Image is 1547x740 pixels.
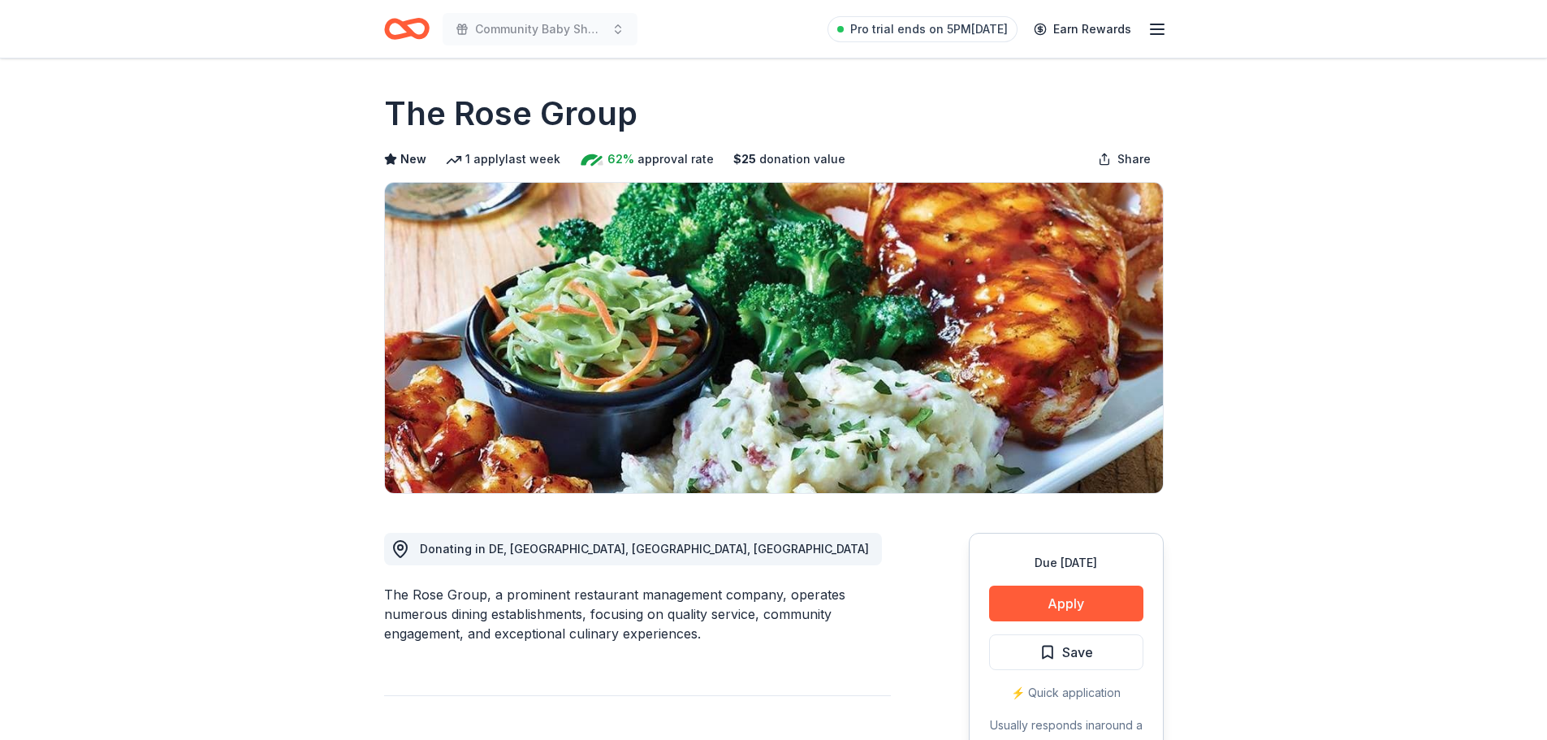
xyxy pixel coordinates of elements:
span: donation value [759,149,845,169]
span: approval rate [637,149,714,169]
h1: The Rose Group [384,91,637,136]
span: New [400,149,426,169]
div: Due [DATE] [989,553,1143,573]
div: 1 apply last week [446,149,560,169]
img: Image for The Rose Group [385,183,1163,493]
button: Apply [989,586,1143,621]
button: Community Baby Shower [443,13,637,45]
span: Share [1117,149,1151,169]
span: Save [1062,642,1093,663]
div: ⚡️ Quick application [989,683,1143,703]
span: Community Baby Shower [475,19,605,39]
a: Home [384,10,430,48]
a: Pro trial ends on 5PM[DATE] [828,16,1018,42]
span: Donating in DE, [GEOGRAPHIC_DATA], [GEOGRAPHIC_DATA], [GEOGRAPHIC_DATA] [420,542,869,556]
button: Save [989,634,1143,670]
button: Share [1085,143,1164,175]
a: Earn Rewards [1024,15,1141,44]
span: Pro trial ends on 5PM[DATE] [850,19,1008,39]
span: 62% [607,149,634,169]
span: $ 25 [733,149,756,169]
div: The Rose Group, a prominent restaurant management company, operates numerous dining establishment... [384,585,891,643]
